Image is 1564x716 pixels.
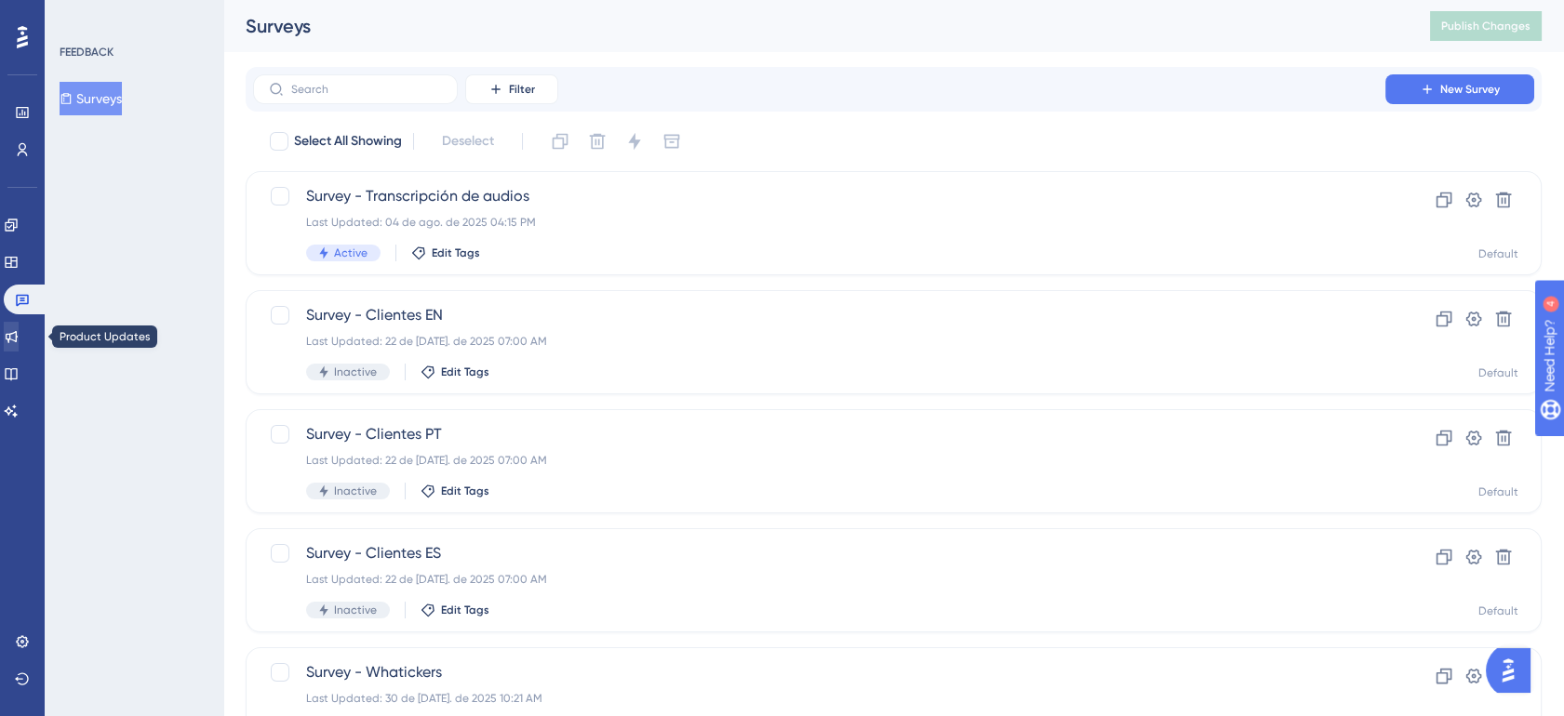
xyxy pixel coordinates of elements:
[1478,365,1518,380] div: Default
[306,304,1332,326] span: Survey - Clientes EN
[432,245,480,260] span: Edit Tags
[421,365,489,379] button: Edit Tags
[441,484,489,498] span: Edit Tags
[291,83,442,96] input: Search
[334,484,377,498] span: Inactive
[1385,74,1534,104] button: New Survey
[334,365,377,379] span: Inactive
[306,215,1332,230] div: Last Updated: 04 de ago. de 2025 04:15 PM
[509,82,535,97] span: Filter
[1478,246,1518,261] div: Default
[306,691,1332,706] div: Last Updated: 30 de [DATE]. de 2025 10:21 AM
[1478,484,1518,499] div: Default
[1441,19,1531,33] span: Publish Changes
[246,13,1384,39] div: Surveys
[60,82,122,115] button: Surveys
[129,9,135,24] div: 4
[465,74,558,104] button: Filter
[421,484,489,498] button: Edit Tags
[294,130,402,152] span: Select All Showing
[334,245,368,260] span: Active
[411,245,480,260] button: Edit Tags
[1478,603,1518,618] div: Default
[306,661,1332,683] span: Survey - Whatickers
[425,125,511,158] button: Deselect
[442,130,494,152] span: Deselect
[306,185,1332,207] span: Survey - Transcripción de audios
[334,603,377,617] span: Inactive
[1440,82,1500,97] span: New Survey
[441,365,489,379] span: Edit Tags
[306,334,1332,349] div: Last Updated: 22 de [DATE]. de 2025 07:00 AM
[1486,643,1542,698] iframe: UserGuiding AI Assistant Launcher
[306,453,1332,468] div: Last Updated: 22 de [DATE]. de 2025 07:00 AM
[44,5,116,27] span: Need Help?
[441,603,489,617] span: Edit Tags
[421,603,489,617] button: Edit Tags
[306,572,1332,587] div: Last Updated: 22 de [DATE]. de 2025 07:00 AM
[306,423,1332,445] span: Survey - Clientes PT
[306,542,1332,564] span: Survey - Clientes ES
[60,45,114,60] div: FEEDBACK
[1430,11,1542,41] button: Publish Changes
